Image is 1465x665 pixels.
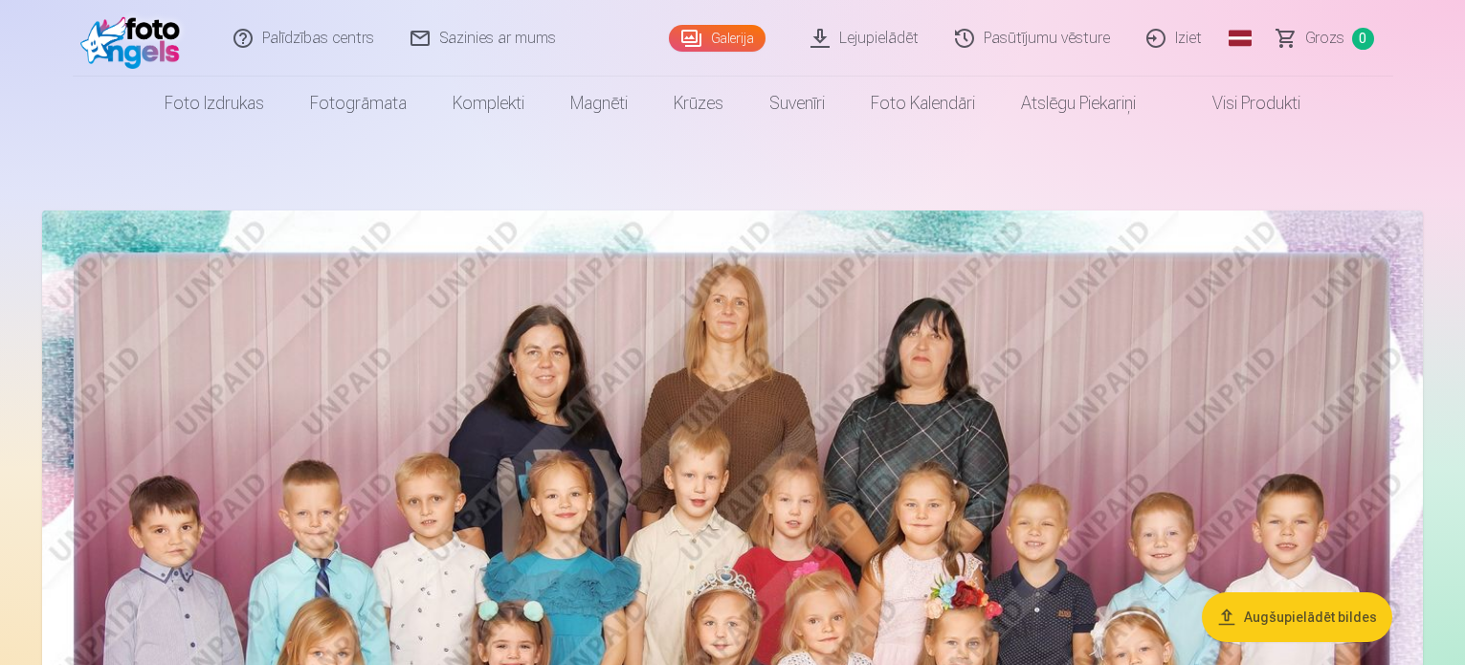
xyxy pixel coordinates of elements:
img: /fa1 [80,8,190,69]
a: Foto izdrukas [142,77,287,130]
button: Augšupielādēt bildes [1202,592,1392,642]
span: 0 [1352,28,1374,50]
a: Foto kalendāri [848,77,998,130]
a: Fotogrāmata [287,77,430,130]
a: Suvenīri [746,77,848,130]
a: Galerija [669,25,766,52]
a: Visi produkti [1159,77,1323,130]
a: Magnēti [547,77,651,130]
a: Atslēgu piekariņi [998,77,1159,130]
span: Grozs [1305,27,1344,50]
a: Komplekti [430,77,547,130]
a: Krūzes [651,77,746,130]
